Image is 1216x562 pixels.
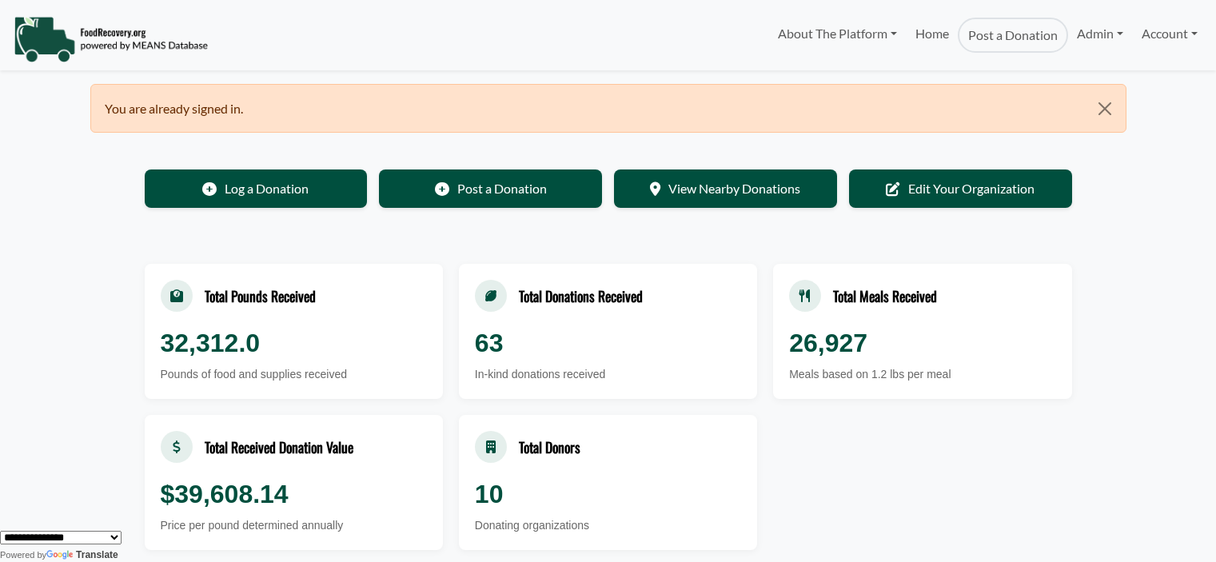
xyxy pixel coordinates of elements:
div: Total Donors [519,436,580,457]
a: Post a Donation [379,169,602,208]
div: Total Donations Received [519,285,643,306]
a: Edit Your Organization [849,169,1072,208]
div: 63 [475,324,741,362]
div: Price per pound determined annually [161,517,427,534]
a: Translate [46,549,118,560]
div: 32,312.0 [161,324,427,362]
img: NavigationLogo_FoodRecovery-91c16205cd0af1ed486a0f1a7774a6544ea792ac00100771e7dd3ec7c0e58e41.png [14,15,208,63]
div: 26,927 [789,324,1055,362]
a: Post a Donation [958,18,1068,53]
div: Total Pounds Received [205,285,316,306]
a: Admin [1068,18,1132,50]
a: View Nearby Donations [614,169,837,208]
div: 10 [475,475,741,513]
div: You are already signed in. [90,84,1126,133]
div: Total Meals Received [833,285,937,306]
img: Google Translate [46,550,76,561]
div: Donating organizations [475,517,741,534]
div: $39,608.14 [161,475,427,513]
div: In-kind donations received [475,366,741,383]
a: Log a Donation [145,169,368,208]
div: Meals based on 1.2 lbs per meal [789,366,1055,383]
div: Pounds of food and supplies received [161,366,427,383]
a: Home [906,18,957,53]
a: Account [1133,18,1206,50]
a: About The Platform [769,18,906,50]
button: Close [1084,85,1125,133]
div: Total Received Donation Value [205,436,353,457]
